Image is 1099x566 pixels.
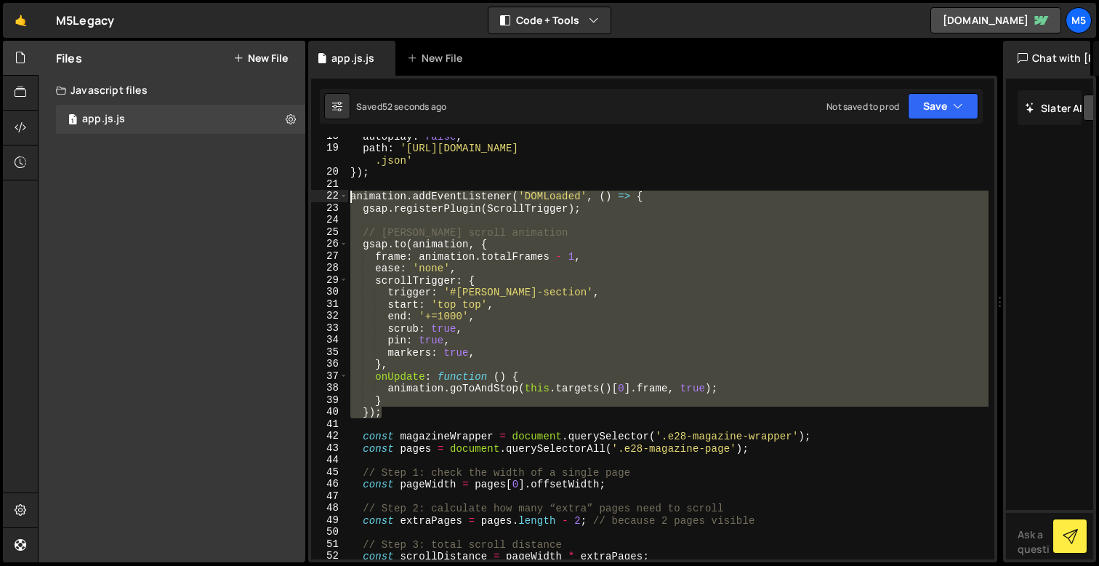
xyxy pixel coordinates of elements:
div: 42 [311,430,348,442]
div: 39 [311,394,348,407]
span: 1 [68,115,77,127]
div: 25 [311,226,348,239]
div: 38 [311,382,348,394]
div: 33 [311,322,348,335]
div: 34 [311,334,348,346]
a: [DOMAIN_NAME] [930,7,1061,33]
div: 26 [311,238,348,250]
div: 51 [311,538,348,551]
div: 20 [311,166,348,178]
div: 52 [311,550,348,562]
div: Saved [356,100,446,113]
div: 46 [311,478,348,490]
div: 45 [311,466,348,479]
div: 21 [311,178,348,191]
div: Chat with [PERSON_NAME] [1003,41,1090,76]
div: 30 [311,286,348,298]
div: 24 [311,214,348,226]
div: 52 seconds ago [382,100,446,113]
div: Javascript files [39,76,305,105]
h2: Slater AI [1025,101,1083,115]
div: 48 [311,502,348,514]
div: 27 [311,250,348,263]
div: 40 [311,406,348,418]
div: 28 [311,262,348,274]
div: 35 [311,346,348,359]
div: 17055/46915.js [56,105,305,134]
div: app.js.js [331,51,374,65]
div: app.js.js [82,113,125,126]
a: M5 [1066,7,1092,33]
div: New File [407,51,468,65]
div: 41 [311,418,348,431]
div: M5Legacy [56,12,114,29]
div: 23 [311,202,348,215]
div: 43 [311,442,348,455]
div: 31 [311,298,348,311]
button: Code + Tools [488,7,611,33]
h2: Files [56,50,82,66]
div: 37 [311,370,348,383]
button: Save [908,93,978,119]
div: 50 [311,526,348,538]
div: 29 [311,274,348,287]
button: New File [233,52,288,64]
div: 32 [311,310,348,322]
div: 22 [311,190,348,202]
div: 19 [311,142,348,166]
div: 49 [311,514,348,527]
div: 36 [311,358,348,370]
a: 🤙 [3,3,39,38]
div: Not saved to prod [826,100,899,113]
div: 44 [311,454,348,466]
div: 47 [311,490,348,503]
